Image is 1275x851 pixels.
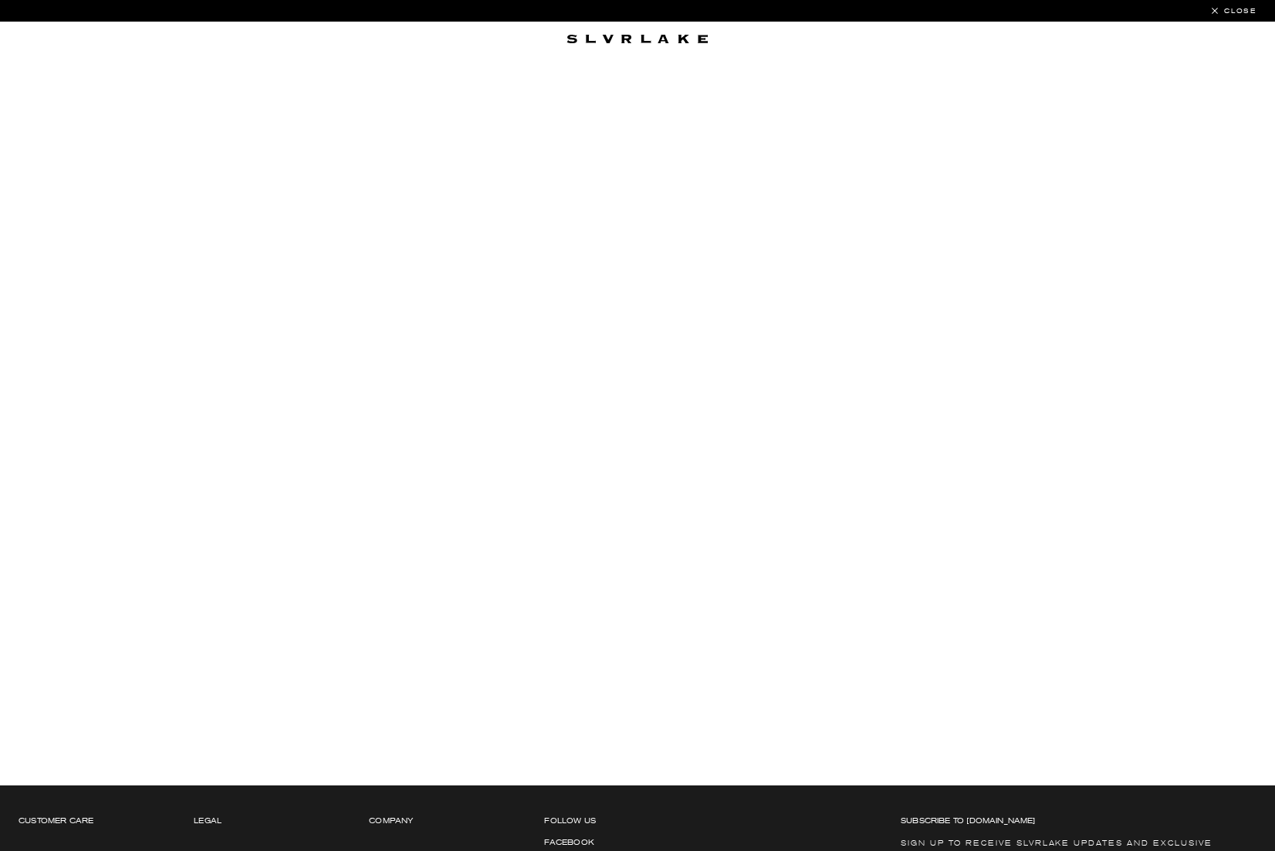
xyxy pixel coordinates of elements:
span: Follow Us [544,817,596,825]
div: Company [369,816,482,826]
p: Subscribe to [DOMAIN_NAME] [901,816,1238,826]
div: Customer Care [19,816,132,826]
a: Facebook [544,838,645,847]
div: Legal [194,816,307,826]
button: Close [1193,6,1275,15]
span: Close [1224,7,1256,16]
